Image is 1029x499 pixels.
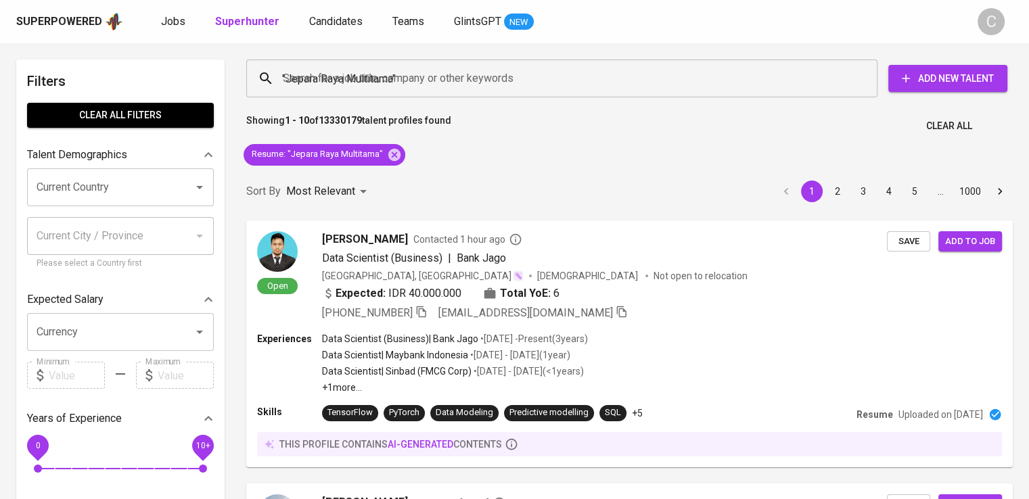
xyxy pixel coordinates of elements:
p: this profile contains contents [279,437,502,451]
p: Experiences [257,332,322,346]
button: Go to page 5 [904,181,925,202]
p: • [DATE] - Present ( 3 years ) [478,332,588,346]
span: [DEMOGRAPHIC_DATA] [537,269,640,283]
span: Bank Jago [457,252,506,264]
span: Clear All [926,118,972,135]
p: Years of Experience [27,410,122,427]
p: +1 more ... [322,381,588,394]
span: Open [262,280,294,291]
a: Candidates [309,14,365,30]
span: [PERSON_NAME] [322,231,408,247]
p: • [DATE] - [DATE] ( <1 years ) [472,364,584,378]
span: Add to job [945,234,995,249]
div: IDR 40.000.000 [322,285,461,302]
button: Go to page 3 [852,181,874,202]
p: Showing of talent profiles found [246,114,451,139]
p: Not open to relocation [654,269,748,283]
button: Open [190,178,209,197]
p: Uploaded on [DATE] [898,408,983,421]
div: SQL [605,406,621,419]
p: Data Scientist | Maybank Indonesia [322,348,468,362]
svg: By Batam recruiter [509,233,522,246]
div: [GEOGRAPHIC_DATA], [GEOGRAPHIC_DATA] [322,269,524,283]
div: Resume: "Jepara Raya Multitama" [244,144,405,166]
span: [EMAIL_ADDRESS][DOMAIN_NAME] [438,306,613,319]
p: Please select a Country first [37,257,204,270]
b: Total YoE: [500,285,551,302]
b: Superhunter [215,15,279,28]
div: PyTorch [389,406,419,419]
span: Candidates [309,15,363,28]
p: Expected Salary [27,291,104,308]
span: Contacted 1 hour ago [413,233,522,246]
b: Expected: [336,285,386,302]
div: C [978,8,1005,35]
p: Data Scientist | Sinbad (FMCG Corp) [322,364,472,378]
img: magic_wand.svg [513,270,524,281]
span: Jobs [161,15,185,28]
div: Superpowered [16,14,102,30]
button: Add New Talent [888,65,1007,92]
span: [PHONE_NUMBER] [322,306,413,319]
span: Resume : "Jepara Raya Multitama" [244,148,391,161]
div: Predictive modelling [509,406,589,419]
button: Open [190,323,209,341]
span: 6 [553,285,559,302]
p: Sort By [246,183,281,199]
div: Expected Salary [27,286,214,313]
input: Value [158,362,214,389]
button: Go to next page [989,181,1011,202]
button: Save [887,231,930,252]
img: f0c21edb0162b86acbcddcfe007adea0.jpg [257,231,298,272]
span: AI-generated [388,439,453,450]
nav: pagination navigation [773,181,1013,202]
span: Teams [392,15,424,28]
div: TensorFlow [327,406,373,419]
p: Talent Demographics [27,147,127,163]
div: Most Relevant [286,179,371,204]
button: Go to page 2 [827,181,848,202]
a: Jobs [161,14,188,30]
a: Superhunter [215,14,282,30]
p: Skills [257,405,322,419]
span: NEW [504,16,534,29]
button: Go to page 4 [878,181,900,202]
a: Teams [392,14,427,30]
h6: Filters [27,70,214,92]
p: +5 [632,406,643,420]
b: 13330179 [319,115,362,126]
button: Go to page 1000 [955,181,985,202]
span: 10+ [196,441,210,450]
div: Talent Demographics [27,141,214,168]
button: Clear All [921,114,978,139]
a: GlintsGPT NEW [454,14,534,30]
div: Data Modeling [436,406,493,419]
p: Resume [856,408,893,421]
button: page 1 [801,181,823,202]
img: app logo [105,11,123,32]
div: Years of Experience [27,405,214,432]
b: 1 - 10 [285,115,309,126]
p: • [DATE] - [DATE] ( 1 year ) [468,348,570,362]
span: 0 [35,441,40,450]
input: Value [49,362,105,389]
a: Open[PERSON_NAME]Contacted 1 hour agoData Scientist (Business)|Bank Jago[GEOGRAPHIC_DATA], [GEOGR... [246,220,1013,467]
span: Add New Talent [899,70,997,87]
div: … [930,185,951,198]
p: Data Scientist (Business) | Bank Jago [322,332,478,346]
button: Add to job [938,231,1002,252]
p: Most Relevant [286,183,355,199]
span: | [448,250,451,266]
span: Clear All filters [38,107,203,124]
span: GlintsGPT [454,15,501,28]
span: Save [894,234,923,249]
span: Data Scientist (Business) [322,252,442,264]
a: Superpoweredapp logo [16,11,123,32]
button: Clear All filters [27,103,214,128]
